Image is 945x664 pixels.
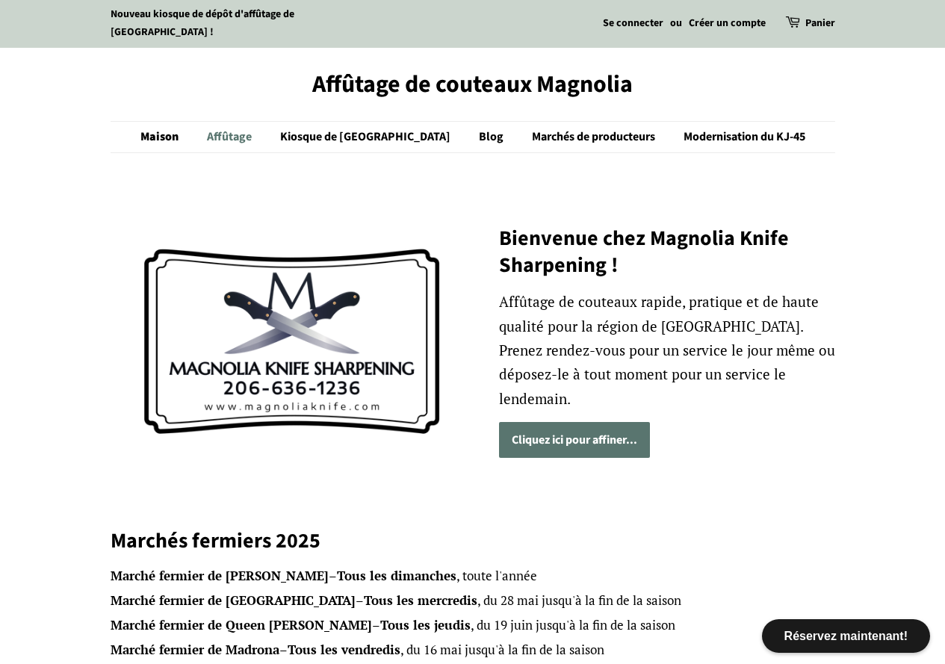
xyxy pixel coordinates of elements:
[207,128,252,145] font: Affûtage
[684,128,805,145] font: Modernisation du KJ-45
[280,128,450,145] font: Kiosque de [GEOGRAPHIC_DATA]
[805,15,835,33] a: Panier
[279,641,288,658] font: –
[111,592,356,609] font: Marché fermier de [GEOGRAPHIC_DATA]
[140,122,193,152] a: Maison
[372,616,380,633] font: –
[532,128,655,145] font: Marchés de producteurs
[471,616,675,633] font: , du 19 juin jusqu'à la fin de la saison
[468,122,518,152] a: Blog
[312,67,633,102] font: Affûtage de couteaux Magnolia
[499,223,789,280] font: Bienvenue chez Magnolia Knife Sharpening !
[111,641,279,658] font: Marché fermier de Madrona
[111,526,320,556] font: Marchés fermiers 2025
[479,128,504,145] font: Blog
[111,567,329,584] font: Marché fermier de [PERSON_NAME]
[329,567,337,584] font: –
[805,16,835,31] font: Panier
[670,16,682,31] font: ou
[364,592,477,609] font: Tous les mercredis
[499,422,650,458] a: Cliquez ici pour affiner...
[111,7,294,40] a: Nouveau kiosque de dépôt d'affûtage de [GEOGRAPHIC_DATA] !
[269,122,465,152] a: Kiosque de [GEOGRAPHIC_DATA]
[111,616,372,633] font: Marché fermier de Queen [PERSON_NAME]
[499,292,819,335] font: Affûtage de couteaux rapide, pratique et de haute qualité pour la région de [GEOGRAPHIC_DATA].
[356,592,364,609] font: –
[784,630,908,642] font: Réservez maintenant!
[140,128,179,145] font: Maison
[288,641,400,658] font: Tous les vendredis
[337,567,456,584] font: Tous les dimanches
[499,341,835,408] font: Prenez rendez-vous pour un service le jour même ou déposez-le à tout moment pour un service le le...
[689,16,766,31] a: Créer un compte
[380,616,471,633] font: Tous les jeudis
[477,592,681,609] font: , du 28 mai jusqu'à la fin de la saison
[196,122,267,152] a: Affûtage
[400,641,604,658] font: , du 16 mai jusqu'à la fin de la saison
[603,16,663,31] a: Se connecter
[512,432,637,448] font: Cliquez ici pour affiner...
[521,122,670,152] a: Marchés de producteurs
[456,567,537,584] font: , toute l'année
[672,122,805,152] a: Modernisation du KJ-45
[111,70,835,99] a: Affûtage de couteaux Magnolia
